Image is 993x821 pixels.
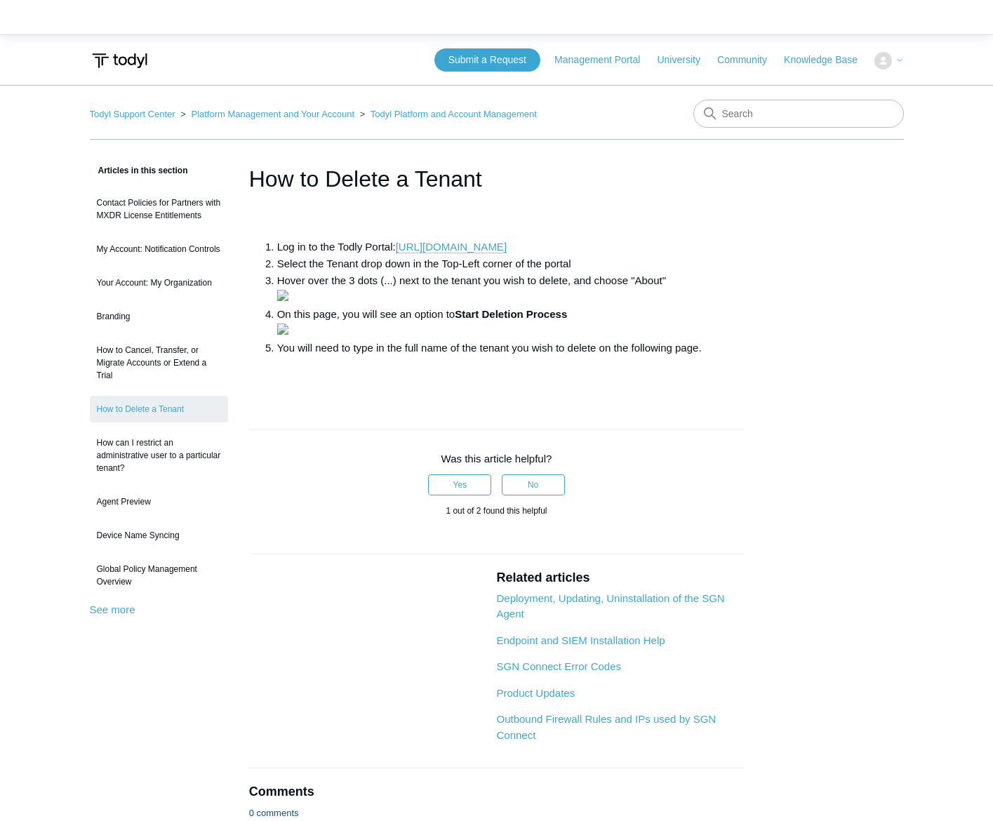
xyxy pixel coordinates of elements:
a: See more [90,603,135,615]
strong: Start Deletion Process [455,308,567,320]
li: Todyl Platform and Account Management [357,109,537,119]
a: Product Updates [496,687,575,699]
span: Was this article helpful? [441,453,552,465]
li: Select the Tenant drop down in the Top-Left corner of the portal [277,255,745,272]
a: Outbound Firewall Rules and IPs used by SGN Connect [496,713,716,741]
a: Todyl Support Center [90,109,175,119]
a: Todyl Platform and Account Management [371,109,537,119]
a: How can I restrict an administrative user to a particular tenant? [90,429,228,481]
img: 25288652396563 [277,323,288,335]
a: How to Cancel, Transfer, or Migrate Accounts or Extend a Trial [90,337,228,389]
a: Platform Management and Your Account [191,109,354,119]
li: Log in to the Todly Portal: [277,239,745,255]
h1: How to Delete a Tenant [249,162,745,196]
a: How to Delete a Tenant [90,396,228,422]
h2: Comments [249,782,745,801]
li: Platform Management and Your Account [178,109,357,119]
a: My Account: Notification Controls [90,236,228,262]
img: 25288630781587 [277,290,288,301]
li: Todyl Support Center [90,109,178,119]
a: Endpoint and SIEM Installation Help [496,634,665,646]
input: Search [693,100,904,128]
a: Submit a Request [434,48,540,72]
a: Branding [90,303,228,330]
a: Global Policy Management Overview [90,556,228,595]
li: You will need to type in the full name of the tenant you wish to delete on the following page. [277,340,745,356]
span: 1 out of 2 found this helpful [446,506,547,516]
a: SGN Connect Error Codes [496,660,621,672]
a: Deployment, Updating, Uninstallation of the SGN Agent [496,592,724,620]
a: Management Portal [554,53,654,67]
li: Hover over the 3 dots (...) next to the tenant you wish to delete, and choose "About" [277,272,745,306]
a: Agent Preview [90,488,228,515]
span: Articles in this section [90,166,188,175]
button: This article was not helpful [502,474,565,495]
a: Contact Policies for Partners with MXDR License Entitlements [90,189,228,229]
img: Todyl Support Center Help Center home page [90,48,149,74]
li: On this page, you will see an option to [277,306,745,340]
button: This article was helpful [428,474,491,495]
a: Device Name Syncing [90,522,228,549]
a: [URL][DOMAIN_NAME] [396,241,507,253]
a: University [657,53,714,67]
a: Knowledge Base [784,53,872,67]
p: 0 comments [249,806,299,820]
h2: Related articles [496,568,744,587]
a: Your Account: My Organization [90,269,228,296]
a: Community [717,53,781,67]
